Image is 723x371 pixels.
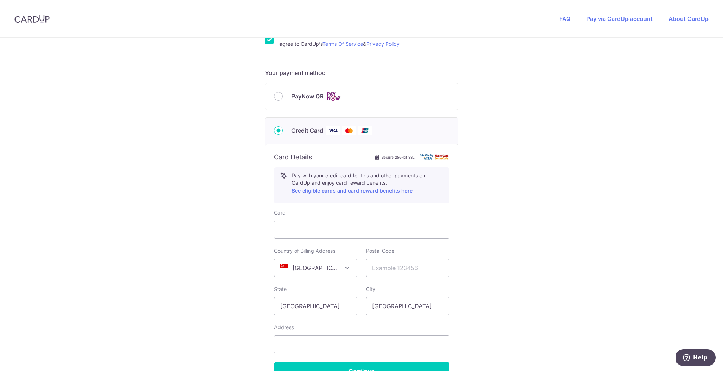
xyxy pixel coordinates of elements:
label: State [274,286,287,293]
img: Union Pay [358,126,372,135]
img: Mastercard [342,126,356,135]
img: card secure [420,154,449,160]
a: About CardUp [669,15,709,22]
a: Terms Of Service [322,41,363,47]
div: Credit Card Visa Mastercard Union Pay [274,126,449,135]
label: City [366,286,375,293]
h5: Your payment method [265,69,458,77]
label: Country of Billing Address [274,247,335,255]
a: Pay via CardUp account [586,15,653,22]
img: Cards logo [326,92,341,101]
span: Credit Card [291,126,323,135]
label: I acknowledge that payments cannot be refunded directly via CardUp and agree to CardUp’s & [279,31,458,48]
label: Address [274,324,294,331]
span: PayNow QR [291,92,323,101]
span: Singapore [274,259,357,277]
a: FAQ [559,15,570,22]
img: Visa [326,126,340,135]
img: CardUp [14,14,50,23]
label: Postal Code [366,247,394,255]
iframe: Opens a widget where you can find more information [676,349,716,367]
span: Secure 256-bit SSL [382,154,415,160]
input: Example 123456 [366,259,449,277]
a: See eligible cards and card reward benefits here [292,187,413,194]
h6: Card Details [274,153,312,162]
label: Card [274,209,286,216]
div: PayNow QR Cards logo [274,92,449,101]
p: Pay with your credit card for this and other payments on CardUp and enjoy card reward benefits. [292,172,443,195]
a: Privacy Policy [366,41,400,47]
iframe: To enrich screen reader interactions, please activate Accessibility in Grammarly extension settings [280,225,443,234]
